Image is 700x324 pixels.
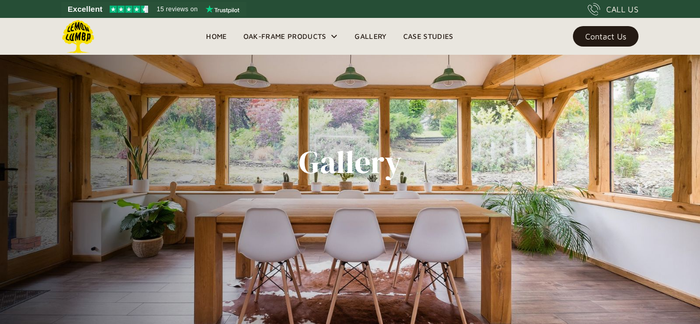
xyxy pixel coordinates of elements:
[585,33,626,40] div: Contact Us
[61,2,246,16] a: See Lemon Lumba reviews on Trustpilot
[110,6,148,13] img: Trustpilot 4.5 stars
[606,3,639,15] div: CALL US
[573,26,639,47] a: Contact Us
[205,5,239,13] img: Trustpilot logo
[235,18,347,55] div: Oak-Frame Products
[198,29,235,44] a: Home
[395,29,462,44] a: Case Studies
[68,3,102,15] span: Excellent
[588,3,639,15] a: CALL US
[346,29,395,44] a: Gallery
[243,30,326,42] div: Oak-Frame Products
[157,3,198,15] span: 15 reviews on
[299,144,402,180] h1: Gallery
